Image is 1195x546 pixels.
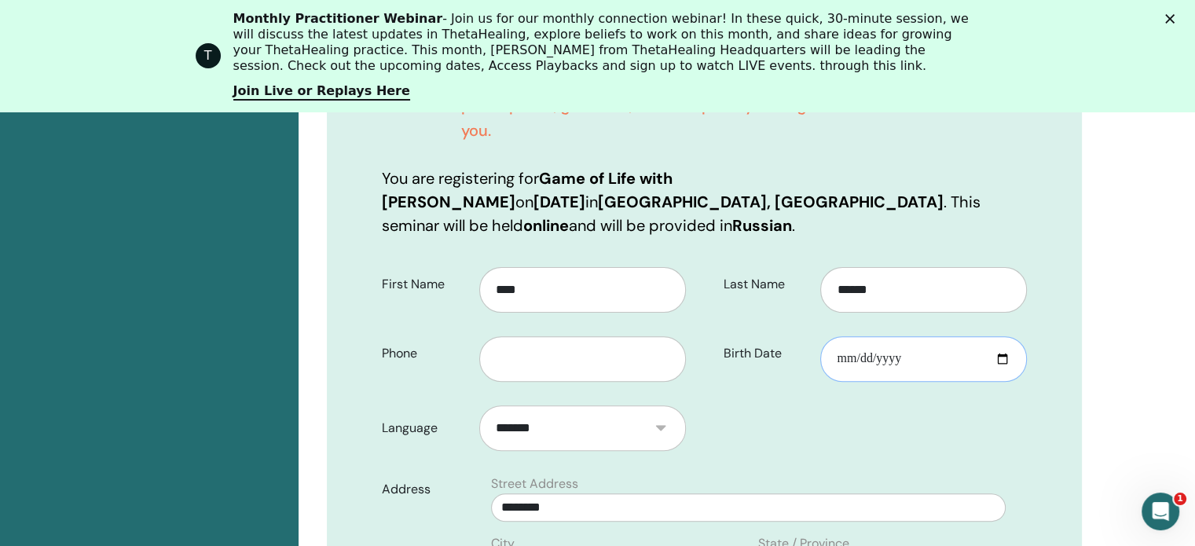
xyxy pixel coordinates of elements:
[1165,14,1181,24] div: Закрыть
[370,475,482,504] label: Address
[491,475,578,493] label: Street Address
[1174,493,1186,505] span: 1
[523,215,569,236] b: online
[1142,493,1179,530] iframe: Intercom live chat
[382,167,1027,237] p: You are registering for on in . This seminar will be held and will be provided in .
[370,339,479,368] label: Phone
[712,269,821,299] label: Last Name
[732,215,792,236] b: Russian
[712,339,821,368] label: Birth Date
[196,43,221,68] div: Profile image for ThetaHealing
[233,11,443,26] b: Monthly Practitioner Webinar
[370,269,479,299] label: First Name
[233,11,975,74] div: - Join us for our monthly connection webinar! In these quick, 30-minute session, we will discuss ...
[370,413,479,443] label: Language
[598,192,944,212] b: [GEOGRAPHIC_DATA], [GEOGRAPHIC_DATA]
[533,192,585,212] b: [DATE]
[233,83,410,101] a: Join Live or Replays Here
